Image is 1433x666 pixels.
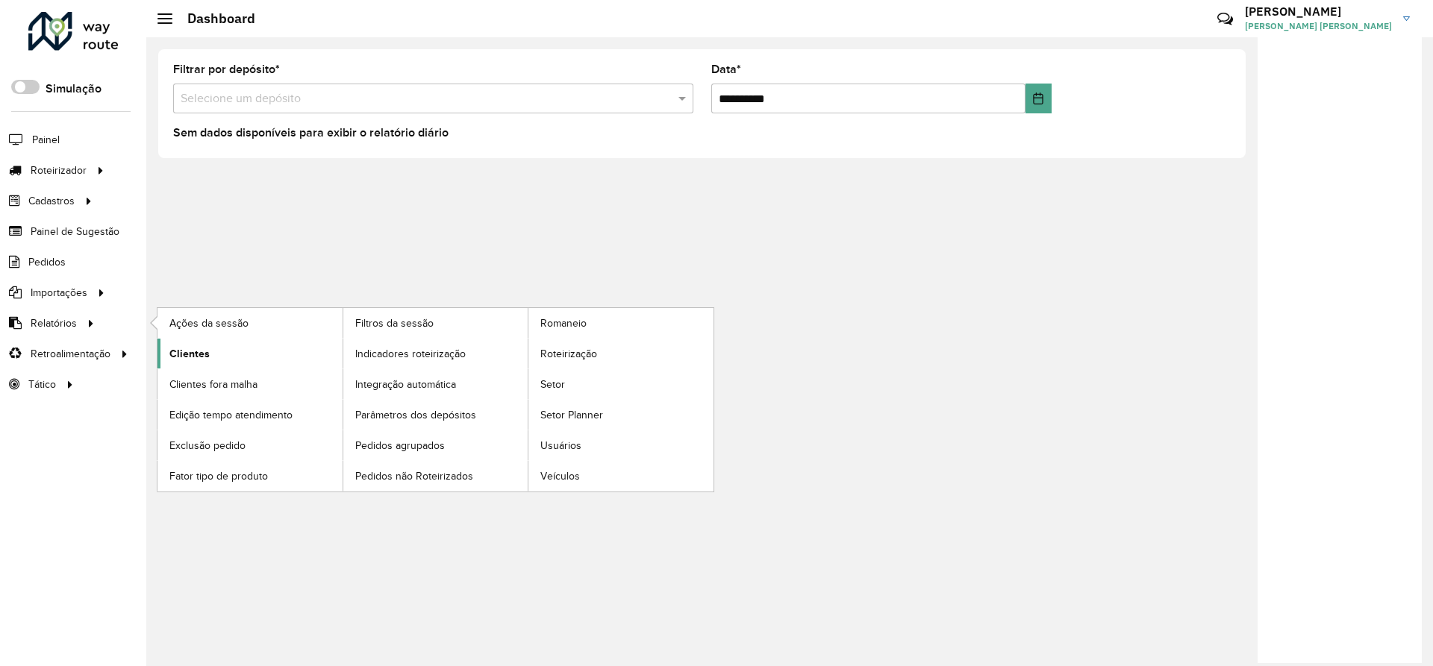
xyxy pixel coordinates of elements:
[46,80,102,98] label: Simulação
[528,339,714,368] a: Roteirização
[169,438,246,453] span: Exclusão pedido
[173,124,449,142] label: Sem dados disponíveis para exibir o relatório diário
[31,224,119,239] span: Painel de Sugestão
[157,400,343,430] a: Edição tempo atendimento
[540,377,565,392] span: Setor
[169,377,257,392] span: Clientes fora malha
[31,285,87,301] span: Importações
[31,315,77,331] span: Relatórios
[355,407,476,423] span: Parâmetros dos depósitos
[169,407,293,423] span: Edição tempo atendimento
[1209,3,1241,35] a: Contato Rápido
[528,400,714,430] a: Setor Planner
[540,407,603,423] span: Setor Planner
[528,430,714,460] a: Usuários
[540,438,581,453] span: Usuários
[157,461,343,491] a: Fator tipo de produto
[528,461,714,491] a: Veículos
[343,461,528,491] a: Pedidos não Roteirizados
[355,438,445,453] span: Pedidos agrupados
[355,377,456,392] span: Integração automática
[528,369,714,399] a: Setor
[169,315,249,331] span: Ações da sessão
[540,468,580,484] span: Veículos
[157,308,343,338] a: Ações da sessão
[172,10,255,27] h2: Dashboard
[28,193,75,209] span: Cadastros
[355,468,473,484] span: Pedidos não Roteirizados
[157,369,343,399] a: Clientes fora malha
[343,430,528,460] a: Pedidos agrupados
[31,346,110,362] span: Retroalimentação
[528,308,714,338] a: Romaneio
[1025,84,1052,113] button: Choose Date
[343,308,528,338] a: Filtros da sessão
[711,60,741,78] label: Data
[157,430,343,460] a: Exclusão pedido
[157,339,343,368] a: Clientes
[343,369,528,399] a: Integração automática
[540,315,587,331] span: Romaneio
[355,346,466,362] span: Indicadores roteirização
[343,339,528,368] a: Indicadores roteirização
[1245,4,1392,19] h3: [PERSON_NAME]
[32,132,60,148] span: Painel
[169,468,268,484] span: Fator tipo de produto
[31,163,87,178] span: Roteirizador
[1245,19,1392,33] span: [PERSON_NAME] [PERSON_NAME]
[540,346,597,362] span: Roteirização
[28,377,56,392] span: Tático
[343,400,528,430] a: Parâmetros dos depósitos
[173,60,280,78] label: Filtrar por depósito
[355,315,434,331] span: Filtros da sessão
[28,254,66,270] span: Pedidos
[169,346,210,362] span: Clientes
